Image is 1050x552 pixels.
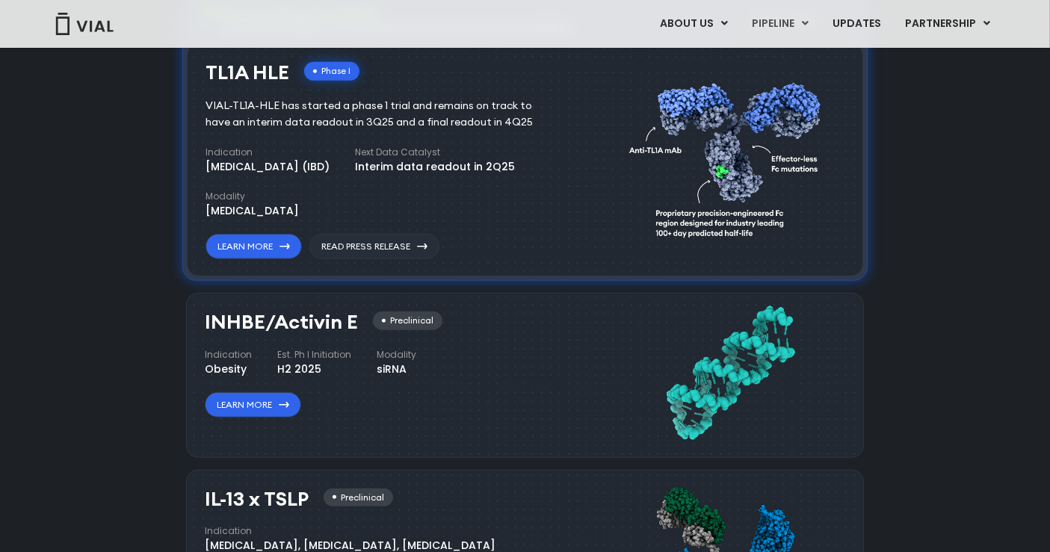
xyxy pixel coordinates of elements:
div: VIAL-TL1A-HLE has started a phase 1 trial and remains on track to have an interim data readout in... [206,98,555,131]
div: [MEDICAL_DATA] [206,203,299,219]
a: PARTNERSHIPMenu Toggle [894,11,1003,37]
div: Preclinical [324,489,393,507]
a: ABOUT USMenu Toggle [649,11,740,37]
a: PIPELINEMenu Toggle [741,11,821,37]
h3: IL-13 x TSLP [205,489,309,510]
h3: TL1A HLE [206,62,289,84]
a: Read Press Release [309,234,439,259]
h4: Est. Ph I Initiation [277,348,351,362]
a: Learn More [206,234,302,259]
a: UPDATES [821,11,893,37]
h4: Indication [205,524,495,538]
img: Vial Logo [55,13,114,35]
div: Interim data readout in 2Q25 [355,159,515,175]
h4: Modality [377,348,416,362]
div: [MEDICAL_DATA] (IBD) [206,159,330,175]
div: Phase I [304,62,359,81]
img: TL1A antibody diagram. [629,55,830,260]
h4: Next Data Catalyst [355,146,515,159]
div: Obesity [205,362,252,377]
h4: Indication [205,348,252,362]
h4: Modality [206,190,299,203]
div: siRNA [377,362,416,377]
a: Learn More [205,392,301,418]
div: H2 2025 [277,362,351,377]
h4: Indication [206,146,330,159]
h3: INHBE/Activin E [205,311,358,333]
div: Preclinical [373,311,442,330]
